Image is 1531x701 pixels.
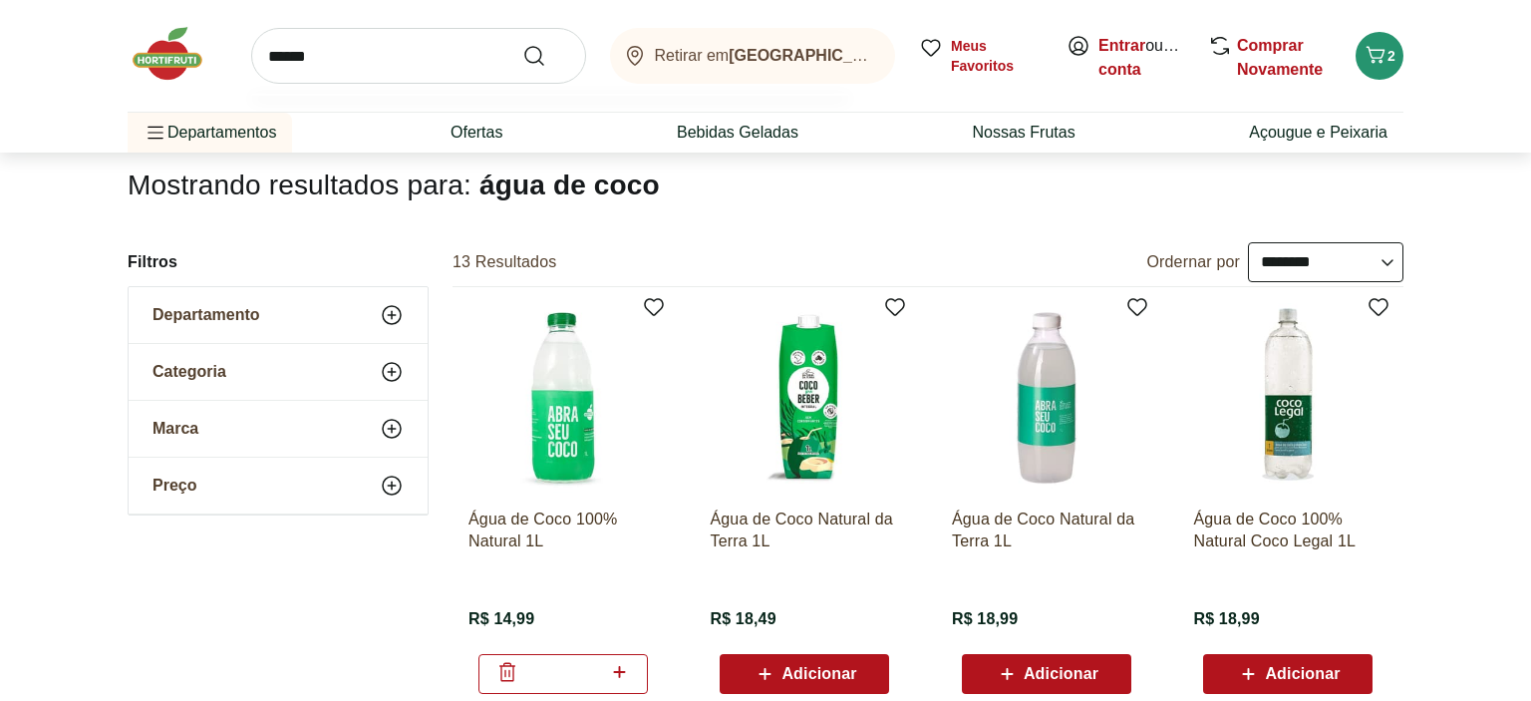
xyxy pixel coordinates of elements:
[1356,32,1403,80] button: Carrinho
[453,251,556,273] h2: 13 Resultados
[251,28,586,84] input: search
[781,666,856,682] span: Adicionar
[153,419,198,439] span: Marca
[128,242,429,282] h2: Filtros
[919,36,1043,76] a: Meus Favoritos
[677,121,798,145] a: Bebidas Geladas
[479,170,660,200] span: água de coco
[1098,37,1145,54] a: Entrar
[973,121,1075,145] a: Nossas Frutas
[451,121,502,145] a: Ofertas
[129,458,428,514] button: Preço
[468,509,658,552] a: Água de Coco 100% Natural 1L
[468,608,534,630] span: R$ 14,99
[710,608,775,630] span: R$ 18,49
[655,47,875,65] span: Retirar em
[1193,303,1382,493] img: Água de Coco 100% Natural Coco Legal 1L
[1146,251,1240,273] label: Ordernar por
[720,654,889,694] button: Adicionar
[610,28,895,84] button: Retirar em[GEOGRAPHIC_DATA]/[GEOGRAPHIC_DATA]
[128,170,1403,201] h1: Mostrando resultados para:
[952,303,1141,493] img: Água de Coco Natural da Terra 1L
[951,36,1043,76] span: Meus Favoritos
[1249,121,1387,145] a: Açougue e Peixaria
[144,109,276,157] span: Departamentos
[1387,48,1395,64] span: 2
[1265,666,1340,682] span: Adicionar
[129,344,428,400] button: Categoria
[468,303,658,493] img: Água de Coco 100% Natural 1L
[952,608,1018,630] span: R$ 18,99
[144,109,167,157] button: Menu
[1024,666,1098,682] span: Adicionar
[153,362,226,382] span: Categoria
[710,509,899,552] a: Água de Coco Natural da Terra 1L
[129,401,428,457] button: Marca
[1098,34,1187,82] span: ou
[710,303,899,493] img: Água de Coco Natural da Terra 1L
[1193,509,1382,552] a: Água de Coco 100% Natural Coco Legal 1L
[1203,654,1373,694] button: Adicionar
[153,476,196,496] span: Preço
[153,305,260,325] span: Departamento
[952,509,1141,552] a: Água de Coco Natural da Terra 1L
[729,47,1073,64] b: [GEOGRAPHIC_DATA]/[GEOGRAPHIC_DATA]
[128,24,227,84] img: Hortifruti
[1193,608,1259,630] span: R$ 18,99
[129,287,428,343] button: Departamento
[962,654,1131,694] button: Adicionar
[522,44,570,68] button: Submit Search
[1237,37,1323,78] a: Comprar Novamente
